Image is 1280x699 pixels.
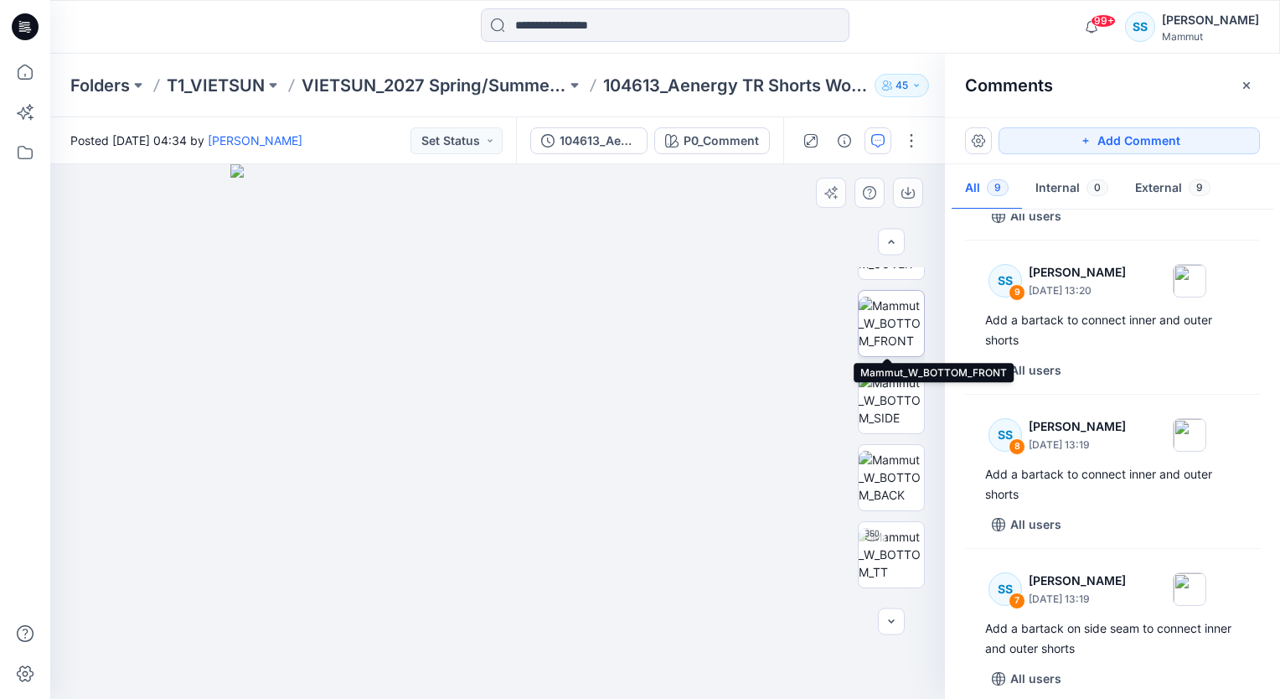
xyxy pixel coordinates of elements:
button: External [1122,168,1224,210]
p: All users [1010,360,1061,381]
div: 7 [1009,593,1025,609]
button: 45 [875,74,929,97]
p: All users [1010,669,1061,689]
span: 0 [1086,179,1108,196]
button: Internal [1022,168,1122,210]
button: Details [831,127,858,154]
button: All users [985,203,1068,230]
img: Mammut_W_BOTTOM_SIDE [859,374,924,427]
div: SS [988,572,1022,606]
p: 45 [895,76,908,95]
button: All [952,168,1022,210]
span: 99+ [1091,14,1116,28]
div: P0_Comment [684,132,759,150]
button: P0_Comment [654,127,770,154]
div: Add a bartack on side seam to connect inner and outer shorts [985,619,1240,659]
div: Add a bartack to connect inner and outer shorts [985,310,1240,350]
a: Folders [70,74,130,97]
div: 104613_Aenergy TR Shorts Women [560,132,637,150]
button: Add Comment [999,127,1260,154]
p: All users [1010,515,1061,535]
span: Posted [DATE] 04:34 by [70,132,302,149]
p: [PERSON_NAME] [1029,262,1126,282]
p: [PERSON_NAME] [1029,417,1126,437]
p: [DATE] 13:19 [1029,591,1126,608]
div: SS [988,264,1022,298]
button: 104613_Aenergy TR Shorts Women [530,127,648,154]
div: 8 [1009,438,1025,455]
p: All users [1010,206,1061,226]
span: 9 [1189,179,1210,196]
a: VIETSUN_2027 Spring/Summer Standard [302,74,566,97]
img: Mammut_W_BOTTOM_BACK [859,451,924,504]
h2: Comments [965,75,1053,96]
p: 104613_Aenergy TR Shorts Women [603,74,868,97]
a: T1_VIETSUN [167,74,265,97]
span: 9 [987,179,1009,196]
button: All users [985,665,1068,692]
img: eyJhbGciOiJIUzI1NiIsImtpZCI6IjAiLCJzbHQiOiJzZXMiLCJ0eXAiOiJKV1QifQ.eyJkYXRhIjp7InR5cGUiOiJzdG9yYW... [230,164,765,699]
img: Mammut_W_BOTTOM_TT [859,528,924,581]
div: Mammut [1162,30,1259,43]
button: All users [985,511,1068,538]
button: All users [985,357,1068,384]
div: SS [988,418,1022,452]
p: [DATE] 13:20 [1029,282,1126,299]
div: [PERSON_NAME] [1162,10,1259,30]
div: SS [1125,12,1155,42]
p: [DATE] 13:19 [1029,437,1126,453]
p: [PERSON_NAME] [1029,571,1126,591]
a: [PERSON_NAME] [208,133,302,148]
div: 9 [1009,284,1025,301]
div: Add a bartack to connect inner and outer shorts [985,464,1240,505]
img: Mammut_W_BOTTOM_FRONT [859,297,924,349]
